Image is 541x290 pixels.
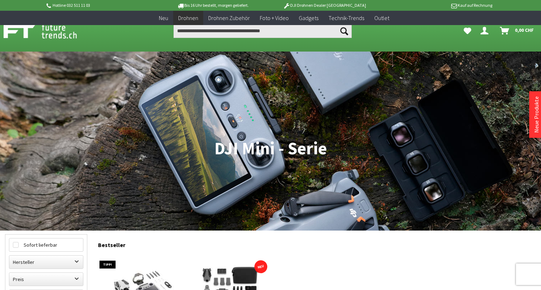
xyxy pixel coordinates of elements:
[374,14,389,21] span: Outlet
[337,24,352,38] button: Suchen
[515,24,534,36] span: 0,00 CHF
[328,14,364,21] span: Technik-Trends
[269,1,380,10] p: DJI Drohnen Dealer [GEOGRAPHIC_DATA]
[478,24,494,38] a: Dein Konto
[9,238,83,251] label: Sofort lieferbar
[4,22,93,40] img: Shop Futuretrends - zur Startseite wechseln
[323,11,369,25] a: Technik-Trends
[294,11,323,25] a: Gadgets
[157,1,268,10] p: Bis 16 Uhr bestellt, morgen geliefert.
[173,11,203,25] a: Drohnen
[174,24,351,38] input: Produkt, Marke, Kategorie, EAN, Artikelnummer…
[497,24,537,38] a: Warenkorb
[208,14,250,21] span: Drohnen Zubehör
[45,1,157,10] p: Hotline 032 511 11 03
[159,14,168,21] span: Neu
[98,234,536,252] div: Bestseller
[154,11,173,25] a: Neu
[255,11,294,25] a: Foto + Video
[178,14,198,21] span: Drohnen
[533,96,540,133] a: Neue Produkte
[9,256,83,269] label: Hersteller
[9,273,83,286] label: Preis
[380,1,492,10] p: Kauf auf Rechnung
[203,11,255,25] a: Drohnen Zubehör
[369,11,394,25] a: Outlet
[299,14,318,21] span: Gadgets
[260,14,289,21] span: Foto + Video
[460,24,475,38] a: Meine Favoriten
[5,140,536,158] h1: DJI Mini - Serie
